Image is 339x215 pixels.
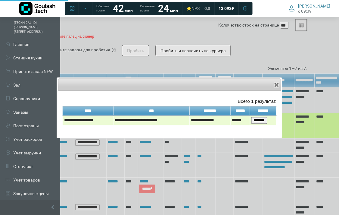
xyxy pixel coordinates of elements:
span: ₽ [232,6,235,11]
span: Расчетное время [140,4,154,13]
span: c 09:39 [298,9,312,14]
div: Всего 1 результат. [63,98,277,105]
a: Обещаем гостю 42 мин Расчетное время 24 мин [93,3,182,14]
a: 13 093 ₽ [215,3,238,14]
span: Обещаем гостю [96,4,109,13]
strong: 42 [113,3,124,14]
div: ⭐ [186,6,200,11]
button: [PERSON_NAME] c 09:39 [285,2,334,15]
span: NPS [191,6,200,11]
strong: 24 [158,3,169,14]
span: мин [170,8,178,13]
span: 13 093 [219,6,232,11]
a: ⭐NPS 0,0 [183,3,214,14]
img: Логотип компании Goulash.tech [19,2,55,15]
span: [PERSON_NAME] [298,3,331,9]
button: Close [274,82,280,88]
span: мин [125,8,133,13]
span: 0,0 [204,6,210,11]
